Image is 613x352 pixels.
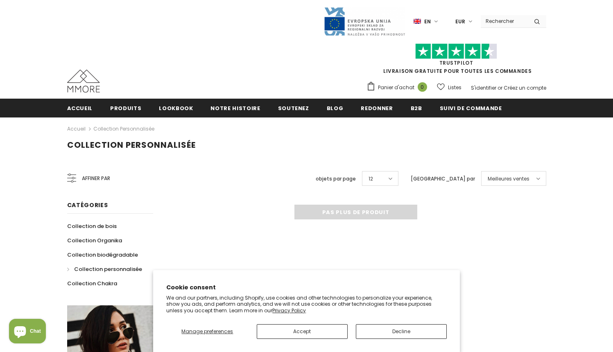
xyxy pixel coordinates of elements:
span: Collection Chakra [67,280,117,287]
a: B2B [411,99,422,117]
a: Collection Organika [67,233,122,248]
span: Listes [448,83,461,92]
a: Collection Chakra [67,276,117,291]
img: Cas MMORE [67,70,100,93]
span: Affiner par [82,174,110,183]
a: Collection biodégradable [67,248,138,262]
span: 12 [369,175,373,183]
a: TrustPilot [439,59,473,66]
a: Javni Razpis [323,18,405,25]
span: Catégories [67,201,108,209]
button: Accept [257,324,348,339]
span: Meilleures ventes [488,175,529,183]
a: Créez un compte [504,84,546,91]
span: Panier d'achat [378,83,414,92]
a: Notre histoire [210,99,260,117]
img: i-lang-1.png [414,18,421,25]
span: Collection Organika [67,237,122,244]
span: Produits [110,104,141,112]
span: Blog [327,104,344,112]
inbox-online-store-chat: Shopify online store chat [7,319,48,345]
a: Accueil [67,124,86,134]
span: Accueil [67,104,93,112]
span: Collection personnalisée [67,139,196,151]
a: S'identifier [471,84,496,91]
span: Suivi de commande [440,104,502,112]
a: Produits [110,99,141,117]
span: LIVRAISON GRATUITE POUR TOUTES LES COMMANDES [366,47,546,74]
span: EUR [455,18,465,26]
label: [GEOGRAPHIC_DATA] par [411,175,475,183]
img: Faites confiance aux étoiles pilotes [415,43,497,59]
p: We and our partners, including Shopify, use cookies and other technologies to personalize your ex... [166,295,447,314]
a: Collection personnalisée [67,262,142,276]
span: Collection biodégradable [67,251,138,259]
span: Redonner [361,104,393,112]
label: objets par page [316,175,356,183]
button: Manage preferences [166,324,248,339]
span: Lookbook [159,104,193,112]
span: en [424,18,431,26]
a: soutenez [278,99,309,117]
img: Javni Razpis [323,7,405,36]
a: Panier d'achat 0 [366,81,431,94]
h2: Cookie consent [166,283,447,292]
a: Collection de bois [67,219,117,233]
a: Lookbook [159,99,193,117]
span: Collection personnalisée [74,265,142,273]
span: soutenez [278,104,309,112]
a: Privacy Policy [272,307,306,314]
span: or [498,84,502,91]
a: Blog [327,99,344,117]
span: B2B [411,104,422,112]
span: Manage preferences [181,328,233,335]
a: Listes [437,80,461,95]
span: Notre histoire [210,104,260,112]
a: Suivi de commande [440,99,502,117]
input: Search Site [481,15,528,27]
a: Accueil [67,99,93,117]
button: Decline [356,324,447,339]
span: 0 [418,82,427,92]
a: Redonner [361,99,393,117]
a: Collection personnalisée [93,125,154,132]
span: Collection de bois [67,222,117,230]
